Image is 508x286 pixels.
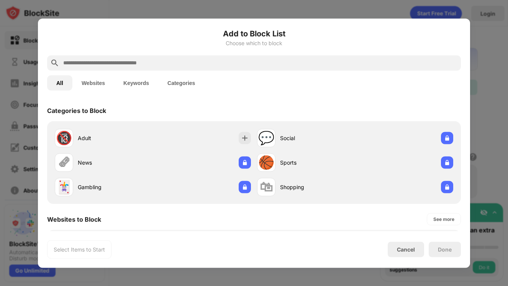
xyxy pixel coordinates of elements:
div: Websites to Block [47,215,101,223]
img: search.svg [50,58,59,67]
div: Sports [280,159,355,167]
div: 🛍 [260,179,273,195]
div: Categories to Block [47,106,106,114]
div: See more [433,215,454,223]
div: Done [438,246,452,252]
button: Websites [72,75,114,90]
div: Gambling [78,183,153,191]
h6: Add to Block List [47,28,461,39]
div: 🏀 [258,155,274,170]
div: 🗞 [57,155,70,170]
button: Categories [158,75,204,90]
div: Cancel [397,246,415,253]
div: Social [280,134,355,142]
button: All [47,75,72,90]
div: Select Items to Start [54,245,105,253]
div: News [78,159,153,167]
button: Keywords [114,75,158,90]
div: 💬 [258,130,274,146]
div: Shopping [280,183,355,191]
div: 🔞 [56,130,72,146]
div: Choose which to block [47,40,461,46]
div: Adult [78,134,153,142]
div: 🃏 [56,179,72,195]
